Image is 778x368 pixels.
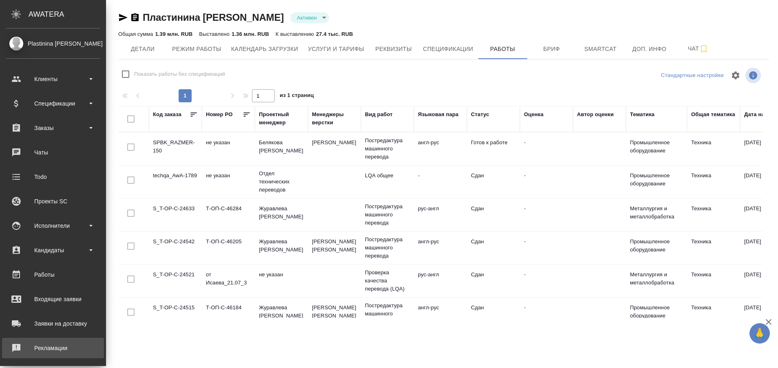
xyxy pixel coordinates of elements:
[630,172,683,188] p: Промышленное оборудование
[744,110,777,119] div: Дата начала
[255,300,308,328] td: Журавлева [PERSON_NAME]
[630,238,683,254] p: Промышленное оборудование
[255,234,308,262] td: Журавлева [PERSON_NAME]
[414,300,467,328] td: англ-рус
[365,236,410,260] p: Постредактура машинного перевода
[414,234,467,262] td: англ-рус
[294,14,319,21] button: Активен
[726,66,745,85] span: Настроить таблицу
[687,234,740,262] td: Техника
[308,44,364,54] span: Услуги и тарифы
[524,238,526,245] a: -
[2,142,104,163] a: Чаты
[577,110,614,119] div: Автор оценки
[630,205,683,221] p: Металлургия и металлобработка
[687,201,740,229] td: Техника
[206,110,232,119] div: Номер PO
[232,31,269,37] p: 1.36 млн. RUB
[679,44,718,54] span: Чат
[118,13,128,22] button: Скопировать ссылку для ЯМессенджера
[749,323,770,344] button: 🙏
[524,110,544,119] div: Оценка
[630,44,669,54] span: Доп. инфо
[255,267,308,295] td: не указан
[630,304,683,320] p: Промышленное оборудование
[6,73,100,85] div: Клиенты
[6,220,100,232] div: Исполнители
[202,167,255,196] td: не указан
[699,44,709,54] svg: Подписаться
[172,44,221,54] span: Режим работы
[308,300,361,328] td: [PERSON_NAME] [PERSON_NAME]
[630,271,683,287] p: Металлургия и металлобработка
[467,134,520,163] td: Готов к работе
[2,191,104,212] a: Проекты SC
[467,267,520,295] td: Сдан
[418,110,459,119] div: Языковая пара
[471,110,489,119] div: Статус
[414,167,467,196] td: -
[524,205,526,212] a: -
[202,134,255,163] td: не указан
[524,172,526,178] a: -
[134,70,225,78] span: Показать работы без спецификаций
[312,110,357,127] div: Менеджеры верстки
[6,122,100,134] div: Заказы
[255,201,308,229] td: Журавлева [PERSON_NAME]
[687,134,740,163] td: Техника
[414,134,467,163] td: англ-рус
[423,44,473,54] span: Спецификации
[2,289,104,309] a: Входящие заявки
[290,12,329,23] div: Активен
[467,300,520,328] td: Сдан
[2,338,104,358] a: Рекламации
[365,269,410,293] p: Проверка качества перевода (LQA)
[202,201,255,229] td: Т-ОП-С-46284
[6,342,100,354] div: Рекламации
[6,146,100,159] div: Чаты
[365,110,393,119] div: Вид работ
[467,167,520,196] td: Сдан
[524,304,526,311] a: -
[231,44,298,54] span: Календарь загрузки
[467,234,520,262] td: Сдан
[6,171,100,183] div: Todo
[123,44,162,54] span: Детали
[414,267,467,295] td: рус-англ
[659,69,726,82] div: split button
[374,44,413,54] span: Реквизиты
[2,167,104,187] a: Todo
[199,31,232,37] p: Выставлено
[365,137,410,161] p: Постредактура машинного перевода
[524,139,526,145] a: -
[130,13,140,22] button: Скопировать ссылку
[414,201,467,229] td: рус-англ
[149,267,202,295] td: S_T-OP-C-24521
[308,234,361,262] td: [PERSON_NAME] [PERSON_NAME]
[149,234,202,262] td: S_T-OP-C-24542
[276,31,316,37] p: К выставлению
[467,201,520,229] td: Сдан
[149,300,202,328] td: S_T-OP-C-24515
[316,31,353,37] p: 27.4 тыс. RUB
[149,201,202,229] td: S_T-OP-C-24633
[532,44,571,54] span: Бриф
[202,300,255,328] td: Т-ОП-С-46184
[6,39,100,48] div: Plastinina [PERSON_NAME]
[6,317,100,330] div: Заявки на доставку
[149,134,202,163] td: SPBK_RAZMER-150
[630,139,683,155] p: Промышленное оборудование
[155,31,192,37] p: 1.39 млн. RUB
[483,44,522,54] span: Работы
[687,267,740,295] td: Техника
[153,110,181,119] div: Код заказа
[202,267,255,295] td: от Исаева_21.07_3
[149,167,202,196] td: techqa_AwA-1789
[2,264,104,285] a: Работы
[280,90,314,102] span: из 1 страниц
[6,97,100,110] div: Спецификации
[581,44,620,54] span: Smartcat
[6,244,100,256] div: Кандидаты
[691,110,735,119] div: Общая тематика
[687,300,740,328] td: Техника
